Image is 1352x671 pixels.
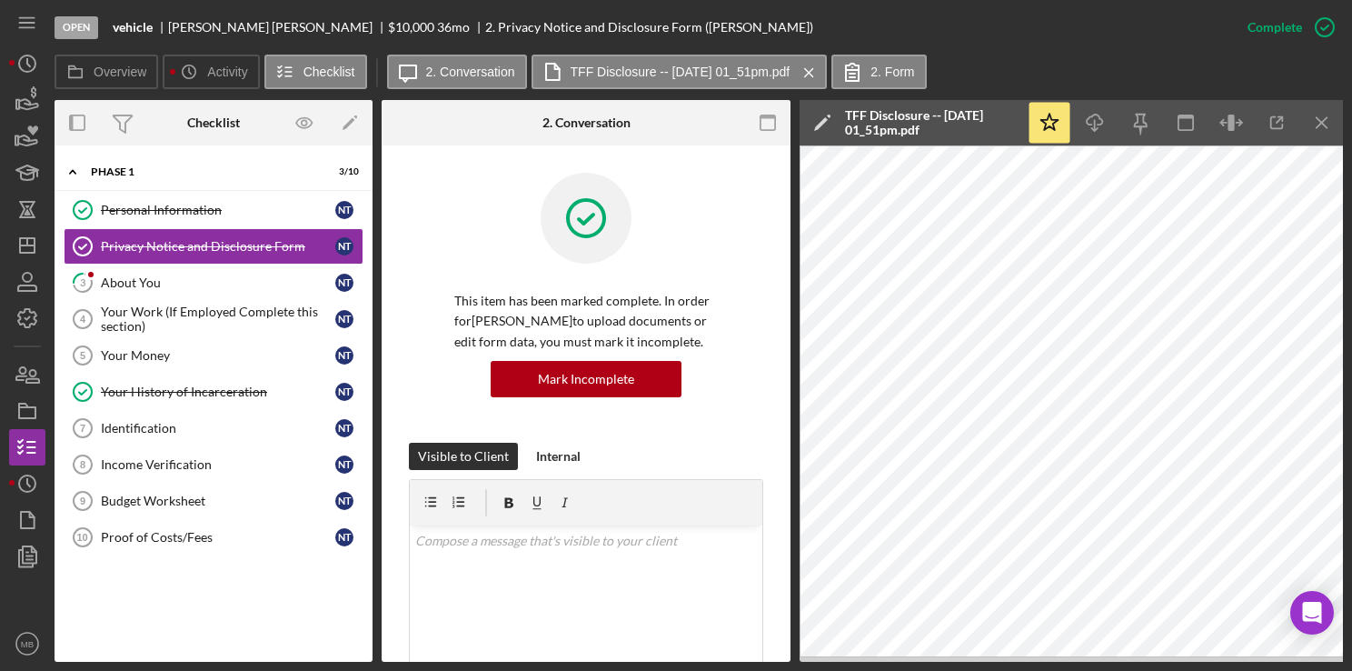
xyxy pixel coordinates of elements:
[491,361,681,397] button: Mark Incomplete
[437,20,470,35] div: 36 mo
[80,423,85,434] tspan: 7
[64,446,363,483] a: 8Income VerificationNT
[64,519,363,556] a: 10Proof of Costs/FeesNT
[426,65,515,79] label: 2. Conversation
[387,55,527,89] button: 2. Conversation
[335,237,353,255] div: N T
[335,310,353,328] div: N T
[163,55,259,89] button: Activity
[101,239,335,254] div: Privacy Notice and Disclosure Form
[1290,591,1334,635] div: Open Intercom Messenger
[388,19,434,35] span: $10,000
[64,265,363,301] a: 3About YouNT
[64,192,363,228] a: Personal InformationNT
[335,528,353,546] div: N T
[418,443,509,470] div: Visible to Client
[409,443,518,470] button: Visible to Client
[80,276,85,288] tspan: 3
[64,410,363,446] a: 7IdentificationNT
[207,65,247,79] label: Activity
[101,305,335,334] div: Your Work (If Employed Complete this section)
[55,55,158,89] button: Overview
[335,492,353,510] div: N T
[80,459,85,470] tspan: 8
[101,275,335,290] div: About You
[101,457,335,472] div: Income Verification
[80,350,85,361] tspan: 5
[335,274,353,292] div: N T
[94,65,146,79] label: Overview
[101,421,335,436] div: Identification
[55,16,98,39] div: Open
[64,228,363,265] a: Privacy Notice and Disclosure FormNT
[168,20,388,35] div: [PERSON_NAME] [PERSON_NAME]
[454,291,718,352] p: This item has been marked complete. In order for [PERSON_NAME] to upload documents or edit form d...
[76,532,87,543] tspan: 10
[335,419,353,437] div: N T
[831,55,926,89] button: 2. Form
[101,203,335,217] div: Personal Information
[335,201,353,219] div: N T
[536,443,581,470] div: Internal
[527,443,590,470] button: Internal
[542,115,631,130] div: 2. Conversation
[101,348,335,363] div: Your Money
[64,483,363,519] a: 9Budget WorksheetNT
[101,530,335,545] div: Proof of Costs/Fees
[335,346,353,365] div: N T
[101,494,335,508] div: Budget Worksheet
[571,65,790,79] label: TFF Disclosure -- [DATE] 01_51pm.pdf
[870,65,914,79] label: 2. Form
[113,20,153,35] b: vehicle
[80,314,86,325] tspan: 4
[485,20,813,35] div: 2. Privacy Notice and Disclosure Form ([PERSON_NAME])
[303,65,355,79] label: Checklist
[80,496,85,506] tspan: 9
[187,115,240,130] div: Checklist
[91,166,313,177] div: Phase 1
[845,108,1018,137] div: TFF Disclosure -- [DATE] 01_51pm.pdf
[101,385,335,399] div: Your History of Incarceration
[326,166,359,177] div: 3 / 10
[538,361,634,397] div: Mark Incomplete
[335,383,353,401] div: N T
[1248,9,1302,45] div: Complete
[532,55,828,89] button: TFF Disclosure -- [DATE] 01_51pm.pdf
[264,55,367,89] button: Checklist
[21,639,34,649] text: MB
[64,337,363,374] a: 5Your MoneyNT
[9,626,45,662] button: MB
[335,456,353,474] div: N T
[64,374,363,410] a: Your History of IncarcerationNT
[64,301,363,337] a: 4Your Work (If Employed Complete this section)NT
[1229,9,1343,45] button: Complete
